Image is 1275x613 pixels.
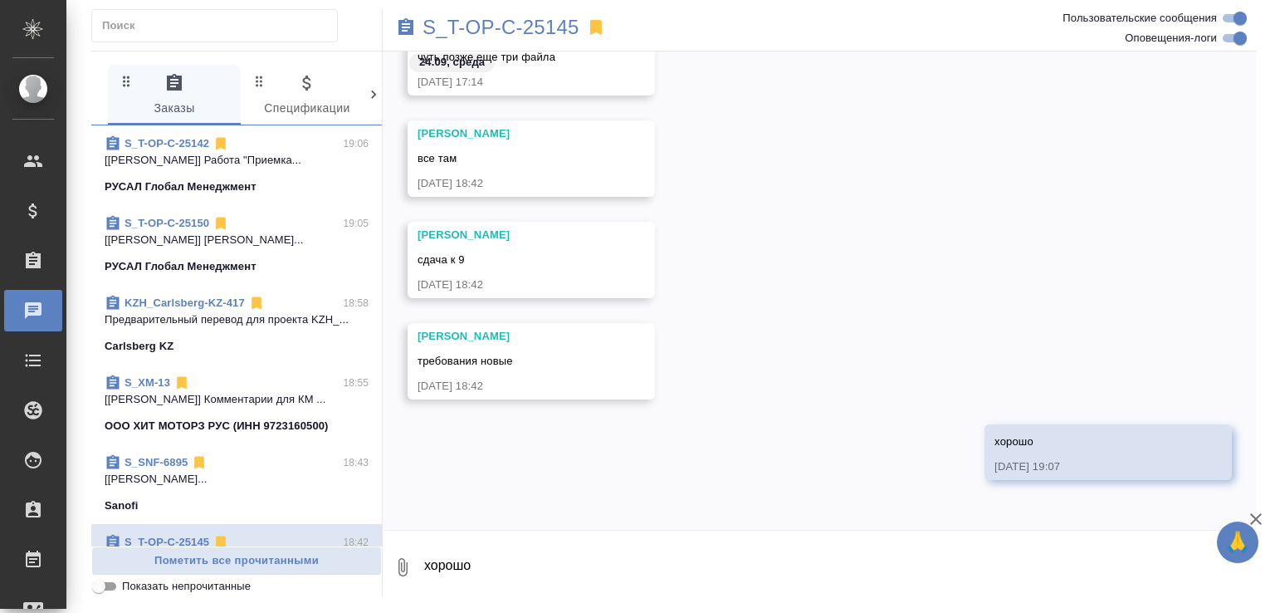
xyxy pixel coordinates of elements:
[105,498,139,514] p: Sanofi
[105,338,173,355] p: Carlsberg KZ
[343,215,369,232] p: 19:05
[251,73,364,119] span: Спецификации
[105,179,256,195] p: РУСАЛ Глобал Менеджмент
[418,227,597,243] div: [PERSON_NAME]
[343,295,369,311] p: 18:58
[1224,525,1252,560] span: 🙏
[125,536,209,548] a: S_T-OP-C-25145
[125,137,209,150] a: S_T-OP-C-25142
[1062,10,1217,27] span: Пользовательские сообщения
[418,355,513,367] span: требования новые
[212,215,229,232] svg: Отписаться
[418,74,597,91] div: [DATE] 17:14
[105,391,369,408] p: [[PERSON_NAME]] Комментарии для КМ ...
[125,297,245,309] a: KZH_Carlsberg-KZ-417
[105,258,256,275] p: РУСАЛ Глобал Менеджмент
[91,285,382,365] div: KZH_Carlsberg-KZ-41718:58Предварительный перевод для проекта KZH_...Carlsberg KZ
[105,232,369,248] p: [[PERSON_NAME]] [PERSON_NAME]...
[994,459,1174,475] div: [DATE] 19:07
[91,444,382,524] div: S_SNF-689518:43[[PERSON_NAME]...Sanofi
[91,524,382,604] div: S_T-OP-C-2514518:42требования новыеРУСАЛ Глобал Менеджмент
[91,365,382,444] div: S_XM-1318:55[[PERSON_NAME]] Комментарии для КМ ...ООО ХИТ МОТОРЗ РУС (ИНН 9723160500)
[191,454,208,471] svg: Отписаться
[343,135,369,152] p: 19:06
[91,547,382,576] button: Пометить все прочитанными
[1217,522,1258,563] button: 🙏
[102,14,337,37] input: Поиск
[91,205,382,285] div: S_T-OP-C-2515019:05[[PERSON_NAME]] [PERSON_NAME]...РУСАЛ Глобал Менеджмент
[343,534,369,551] p: 18:42
[118,73,231,119] span: Заказы
[418,277,597,293] div: [DATE] 18:42
[419,54,485,71] p: 24.09, среда
[125,456,188,468] a: S_SNF-6895
[173,375,190,391] svg: Отписаться
[248,295,265,311] svg: Отписаться
[418,328,597,345] div: [PERSON_NAME]
[125,217,209,229] a: S_T-OP-C-25150
[343,454,369,471] p: 18:43
[105,471,369,488] p: [[PERSON_NAME]...
[91,125,382,205] div: S_T-OP-C-2514219:06[[PERSON_NAME]] Работа "Приемка...РУСАЛ Глобал Менеджмент
[105,418,329,434] p: ООО ХИТ МОТОРЗ РУС (ИНН 9723160500)
[418,152,457,164] span: все там
[418,378,597,395] div: [DATE] 18:42
[418,175,597,192] div: [DATE] 18:42
[122,578,251,595] span: Показать непрочитанные
[212,135,229,152] svg: Отписаться
[1125,30,1217,47] span: Оповещения-логи
[212,534,229,551] svg: Отписаться
[418,253,465,266] span: сдача к 9
[418,125,597,142] div: [PERSON_NAME]
[105,152,369,169] p: [[PERSON_NAME]] Работа "Приемка...
[105,311,369,328] p: Предварительный перевод для проекта KZH_...
[100,552,373,571] span: Пометить все прочитанными
[125,376,170,389] a: S_XM-13
[423,19,579,36] a: S_T-OP-C-25145
[343,375,369,391] p: 18:55
[119,73,134,89] svg: Зажми и перетащи, чтобы поменять порядок вкладок
[994,435,1033,448] span: хорошо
